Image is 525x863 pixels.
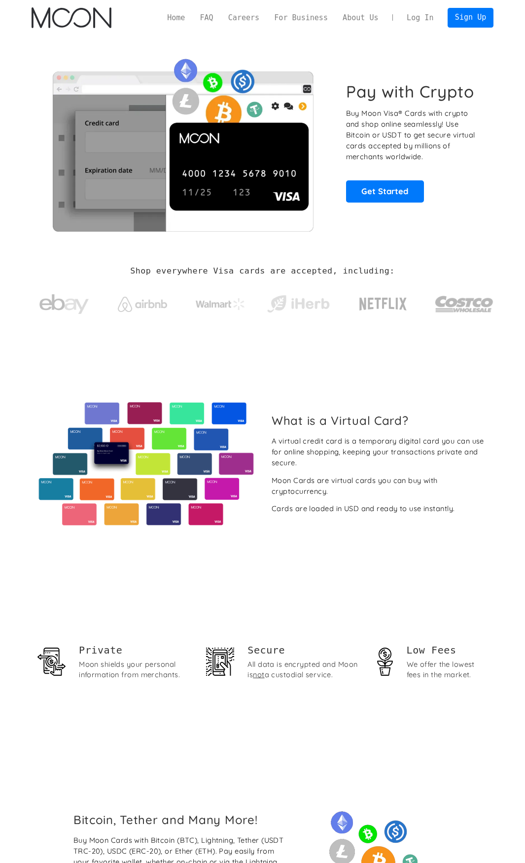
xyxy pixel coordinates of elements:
[407,659,488,680] div: We offer the lowest fees in the market.
[358,292,408,316] img: Netflix
[130,266,394,276] h2: Shop everywhere Visa cards are accepted, including:
[272,436,486,468] div: A virtual credit card is a temporary digital card you can use for online shopping, keeping your t...
[265,293,331,316] img: iHerb
[221,12,267,24] a: Careers
[272,475,486,497] div: Moon Cards are virtual cards you can buy with cryptocurrency.
[160,12,192,24] a: Home
[407,644,488,657] h1: Low Fees
[272,503,455,514] div: Cards are loaded in USD and ready to use instantly.
[435,287,494,320] img: Costco
[39,289,89,320] img: ebay
[109,287,175,317] a: Airbnb
[265,283,331,321] a: iHerb
[335,12,386,24] a: About Us
[187,288,253,315] a: Walmart
[192,12,220,24] a: FAQ
[206,648,234,676] img: Security
[448,8,494,28] a: Sign Up
[253,670,264,679] span: not
[73,813,287,827] h2: Bitcoin, Tether and Many More!
[272,414,486,428] h2: What is a Virtual Card?
[32,7,111,28] img: Moon Logo
[79,659,192,680] div: Moon shields your personal information from merchants.
[247,644,360,657] h2: Secure
[247,659,360,680] div: All data is encrypted and Moon is a custodial service.
[399,8,441,27] a: Log In
[37,402,255,525] img: Virtual cards from Moon
[371,648,399,676] img: Money stewardship
[118,297,167,312] img: Airbnb
[344,282,422,321] a: Netflix
[37,648,66,676] img: Privacy
[435,277,494,325] a: Costco
[346,180,424,203] a: Get Started
[196,298,245,310] img: Walmart
[32,279,97,325] a: ebay
[267,12,335,24] a: For Business
[32,53,334,232] img: Moon Cards let you spend your crypto anywhere Visa is accepted.
[32,7,111,28] a: home
[346,82,474,102] h1: Pay with Crypto
[346,108,484,162] p: Buy Moon Visa® Cards with crypto and shop online seamlessly! Use Bitcoin or USDT to get secure vi...
[79,644,192,657] h1: Private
